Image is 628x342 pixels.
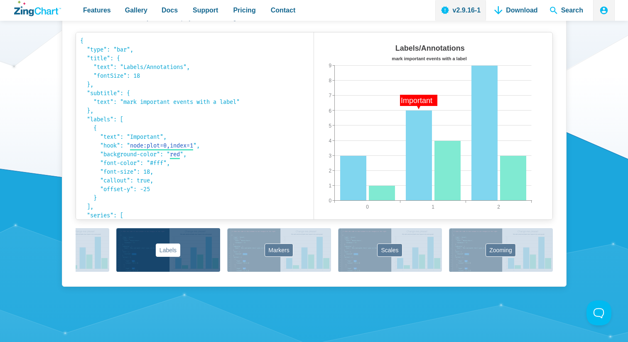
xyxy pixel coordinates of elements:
span: node:plot=0,index=1 [130,142,193,149]
span: Contact [271,5,296,16]
span: Features [83,5,111,16]
button: Labels [116,228,220,272]
iframe: Toggle Customer Support [586,300,611,325]
span: Support [193,5,218,16]
span: red [170,151,180,158]
span: Gallery [125,5,147,16]
button: Markers [227,228,331,272]
span: Pricing [233,5,255,16]
button: Zooming [449,228,553,272]
span: Docs [162,5,178,16]
code: { "type": "bar", "title": { "text": "Labels/Annotations", "fontSize": 18 }, "subtitle": { "text":... [80,37,310,215]
button: Scales [338,228,442,272]
a: ZingChart Logo. Click to return to the homepage [14,1,61,16]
